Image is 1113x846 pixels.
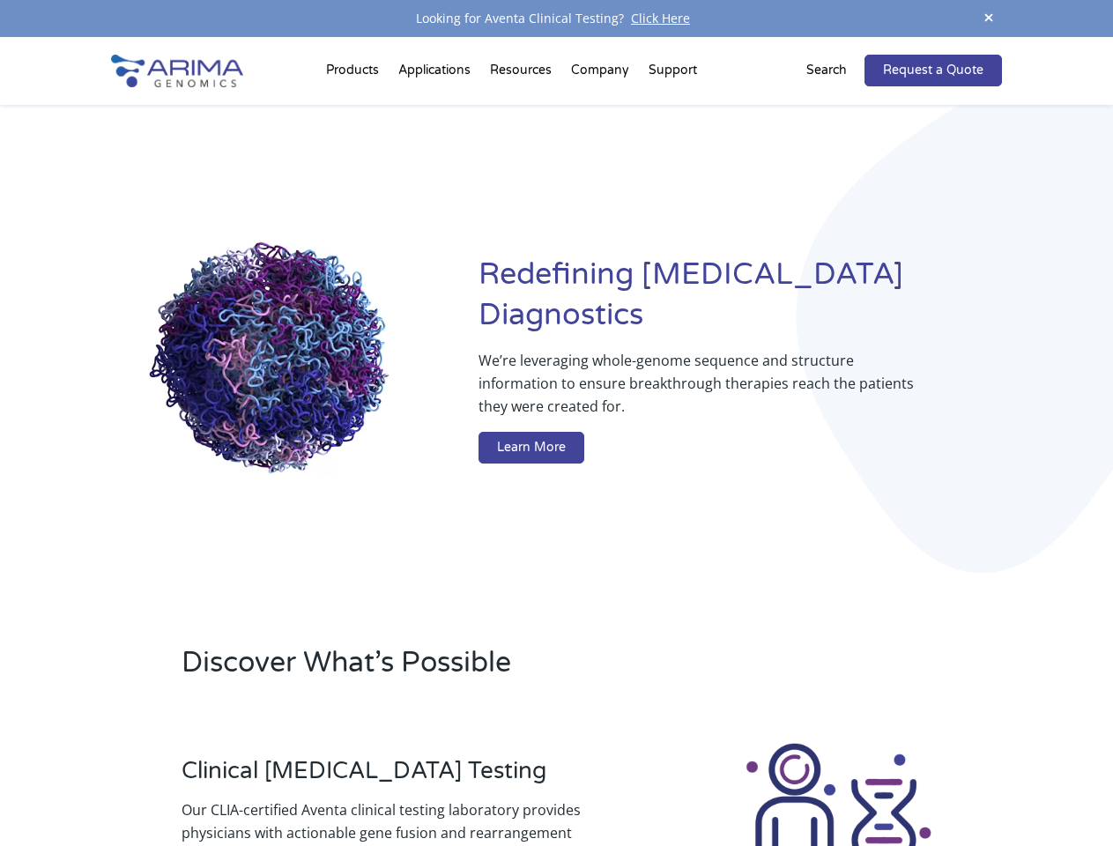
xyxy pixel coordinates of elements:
h1: Redefining [MEDICAL_DATA] Diagnostics [479,255,1002,349]
h3: Clinical [MEDICAL_DATA] Testing [182,757,626,798]
p: Search [806,59,847,82]
a: Click Here [624,10,697,26]
img: Arima-Genomics-logo [111,55,243,87]
a: Learn More [479,432,584,464]
p: We’re leveraging whole-genome sequence and structure information to ensure breakthrough therapies... [479,349,931,432]
div: Looking for Aventa Clinical Testing? [111,7,1001,30]
a: Request a Quote [864,55,1002,86]
iframe: Chat Widget [1025,761,1113,846]
h2: Discover What’s Possible [182,643,767,696]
